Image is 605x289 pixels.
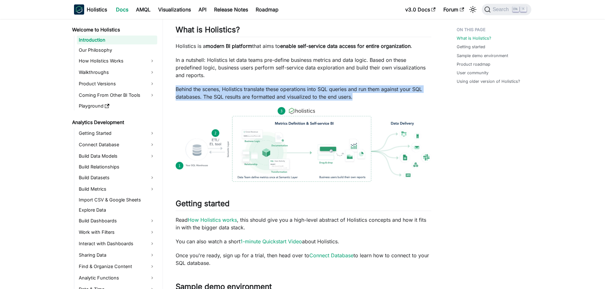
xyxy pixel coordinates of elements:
a: How Holistics works [188,217,237,223]
a: Analytics Development [70,118,157,127]
a: User community [457,70,488,76]
a: Playground [77,102,157,110]
p: Holistics is a that aims to . [176,42,431,50]
a: Build Relationships [77,162,157,171]
button: Search (Ctrl+K) [482,4,531,15]
a: Work with Filters [77,227,157,237]
p: Behind the scenes, Holistics translate these operations into SQL queries and run them against you... [176,85,431,101]
a: Build Metrics [77,184,157,194]
a: What is Holistics? [457,35,491,41]
a: Forum [440,4,468,15]
a: v3.0 Docs [401,4,440,15]
a: Our Philosophy [77,46,157,55]
a: Release Notes [210,4,252,15]
a: Docs [112,4,132,15]
a: 1-minute Quickstart Video [240,238,302,245]
a: Sharing Data [77,250,157,260]
h2: What is Holistics? [176,25,431,37]
a: Introduction [77,36,157,44]
a: HolisticsHolistics [74,4,107,15]
a: Using older version of Holistics? [457,78,520,84]
p: Once you're ready, sign up for a trial, then head over to to learn how to connect to your SQL dat... [176,252,431,267]
a: How Holistics Works [77,56,157,66]
a: Coming From Other BI Tools [77,90,157,100]
a: Build Datasets [77,173,157,183]
span: Search [491,7,513,12]
a: Product Versions [77,79,157,89]
img: Holistics [74,4,84,15]
a: Roadmap [252,4,282,15]
strong: enable self-service data access for entire organization [280,43,411,49]
a: Connect Database [77,140,157,150]
p: In a nutshell: Holistics let data teams pre-define business metrics and data logic. Based on thes... [176,56,431,79]
p: You can also watch a short about Holistics. [176,238,431,245]
a: Interact with Dashboards [77,239,157,249]
a: Welcome to Holistics [70,25,157,34]
a: Find & Organize Content [77,261,157,272]
img: How Holistics fits in your Data Stack [176,107,431,182]
a: Build Dashboards [77,216,157,226]
kbd: K [520,6,527,12]
a: Product roadmap [457,61,490,67]
a: Connect Database [309,252,353,259]
a: Getting Started [77,128,157,138]
a: API [195,4,210,15]
button: Switch between dark and light mode (currently light mode) [468,4,478,15]
a: Analytic Functions [77,273,157,283]
a: Build Data Models [77,151,157,161]
b: Holistics [87,6,107,13]
a: Visualizations [154,4,195,15]
a: Getting started [457,44,485,50]
a: Import CSV & Google Sheets [77,195,157,204]
p: Read , this should give you a high-level abstract of Holistics concepts and how it fits in with t... [176,216,431,231]
a: AMQL [132,4,154,15]
a: Sample demo environment [457,53,508,59]
a: Walkthroughs [77,67,157,77]
h2: Getting started [176,199,431,211]
strong: modern BI platform [206,43,252,49]
nav: Docs sidebar [68,19,163,289]
a: Explore Data [77,206,157,214]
